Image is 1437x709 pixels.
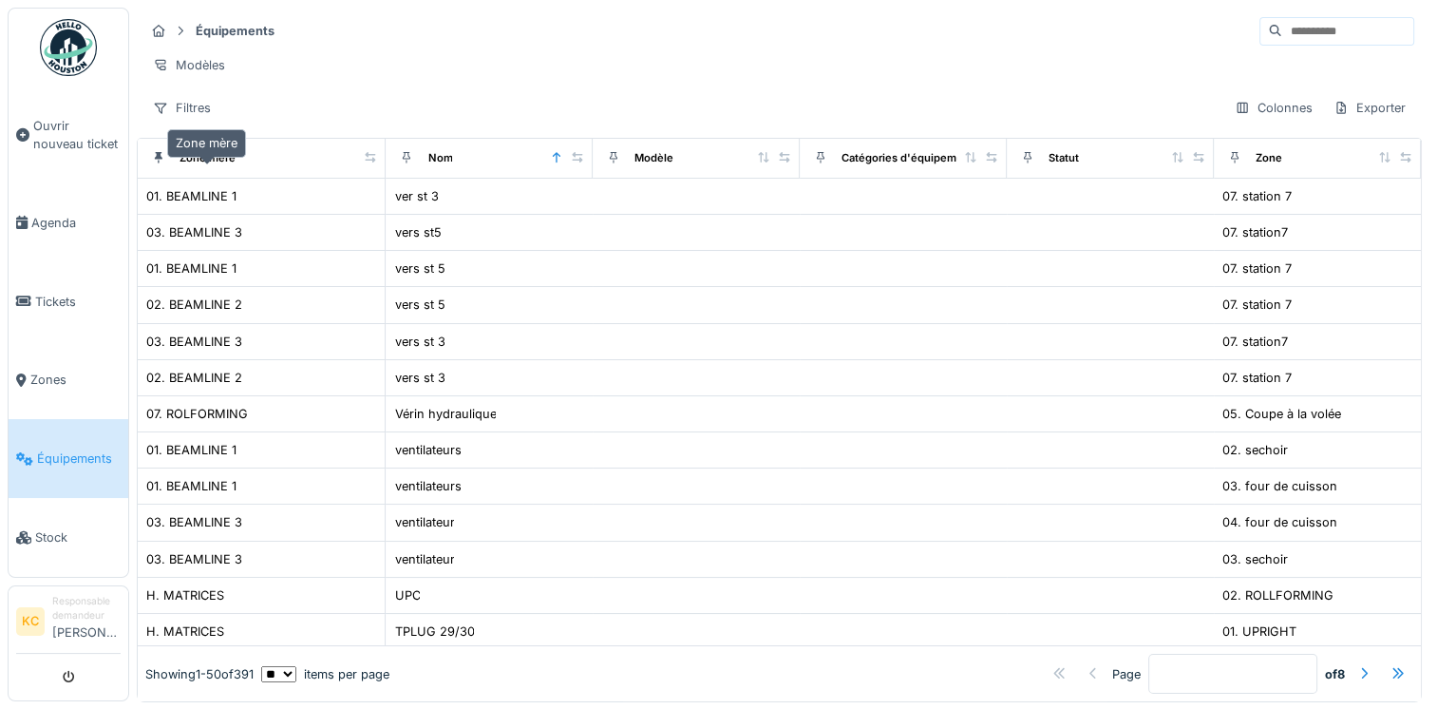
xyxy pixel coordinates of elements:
div: 04. four de cuisson [1222,513,1337,531]
a: KC Responsable demandeur[PERSON_NAME] [16,594,121,654]
a: Agenda [9,183,128,262]
div: Zone [1256,150,1282,166]
div: ventilateurs [394,477,461,495]
div: vers st 5 [394,296,444,314]
div: Showing 1 - 50 of 391 [145,664,254,682]
div: 07. station 7 [1222,369,1292,387]
div: Zone mère [167,129,246,157]
div: 05. Coupe à la volée [1222,405,1341,423]
div: 02. ROLLFORMING [1222,586,1333,604]
div: Zone mère [180,150,236,166]
div: ver st 3 [394,187,438,205]
div: 07. station 7 [1222,187,1292,205]
div: Modèles [144,51,234,79]
div: 03. BEAMLINE 3 [146,513,242,531]
div: vers st5 [394,223,441,241]
div: 03. BEAMLINE 3 [146,550,242,568]
div: TPLUG 29/30 [394,623,474,641]
div: H. MATRICES [146,623,224,641]
span: Équipements [37,450,121,468]
div: Responsable demandeur [52,594,121,623]
span: Zones [30,371,121,389]
div: UPC [394,586,420,604]
div: vers st 3 [394,333,444,351]
span: Stock [35,528,121,546]
a: Tickets [9,262,128,341]
a: Zones [9,341,128,420]
div: 02. BEAMLINE 2 [146,296,242,314]
div: 07. ROLFORMING [146,405,248,423]
div: vers st 3 [394,369,444,387]
div: Modèle [634,150,673,166]
div: ventilateur [394,550,454,568]
div: 03. four de cuisson [1222,477,1337,495]
span: Agenda [31,214,121,232]
strong: of 8 [1325,664,1345,682]
span: Tickets [35,293,121,311]
div: 01. BEAMLINE 1 [146,477,236,495]
div: Colonnes [1226,94,1321,122]
div: ventilateurs [394,441,461,459]
strong: Équipements [188,22,282,40]
div: items per page [261,664,389,682]
div: 03. BEAMLINE 3 [146,333,242,351]
div: H. MATRICES [146,586,224,604]
div: Catégories d'équipement [841,150,974,166]
div: Statut [1049,150,1079,166]
a: Stock [9,498,128,577]
img: Badge_color-CXgf-gQk.svg [40,19,97,76]
div: 02. BEAMLINE 2 [146,369,242,387]
li: [PERSON_NAME] [52,594,121,649]
div: 07. station7 [1222,333,1288,351]
div: 07. station 7 [1222,259,1292,278]
div: Filtres [144,94,219,122]
div: 01. UPRIGHT [1222,623,1296,641]
div: 02. sechoir [1222,441,1288,459]
div: ventilateur [394,513,454,531]
div: Exporter [1325,94,1414,122]
div: 01. BEAMLINE 1 [146,441,236,459]
div: Page [1112,664,1141,682]
div: 01. BEAMLINE 1 [146,187,236,205]
li: KC [16,607,45,636]
a: Équipements [9,419,128,498]
div: 01. BEAMLINE 1 [146,259,236,278]
div: 03. BEAMLINE 3 [146,223,242,241]
div: Vérin hydraulique [394,405,496,423]
a: Ouvrir nouveau ticket [9,86,128,183]
div: 07. station 7 [1222,296,1292,314]
div: 07. station7 [1222,223,1288,241]
div: vers st 5 [394,259,444,278]
span: Ouvrir nouveau ticket [33,117,121,153]
div: 03. sechoir [1222,550,1288,568]
div: Nom [427,150,452,166]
